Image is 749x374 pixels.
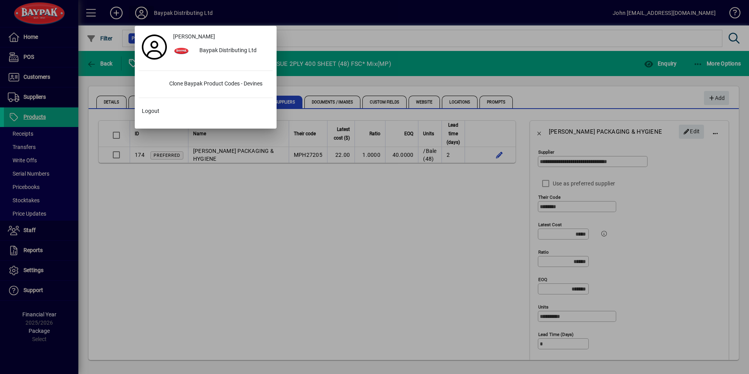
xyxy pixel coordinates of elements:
[142,107,159,115] span: Logout
[139,77,273,91] button: Clone Baypak Product Codes - Devines
[193,44,273,58] div: Baypak Distributing Ltd
[173,33,215,41] span: [PERSON_NAME]
[163,77,273,91] div: Clone Baypak Product Codes - Devines
[139,40,170,54] a: Profile
[170,30,273,44] a: [PERSON_NAME]
[170,44,273,58] button: Baypak Distributing Ltd
[139,104,273,118] button: Logout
